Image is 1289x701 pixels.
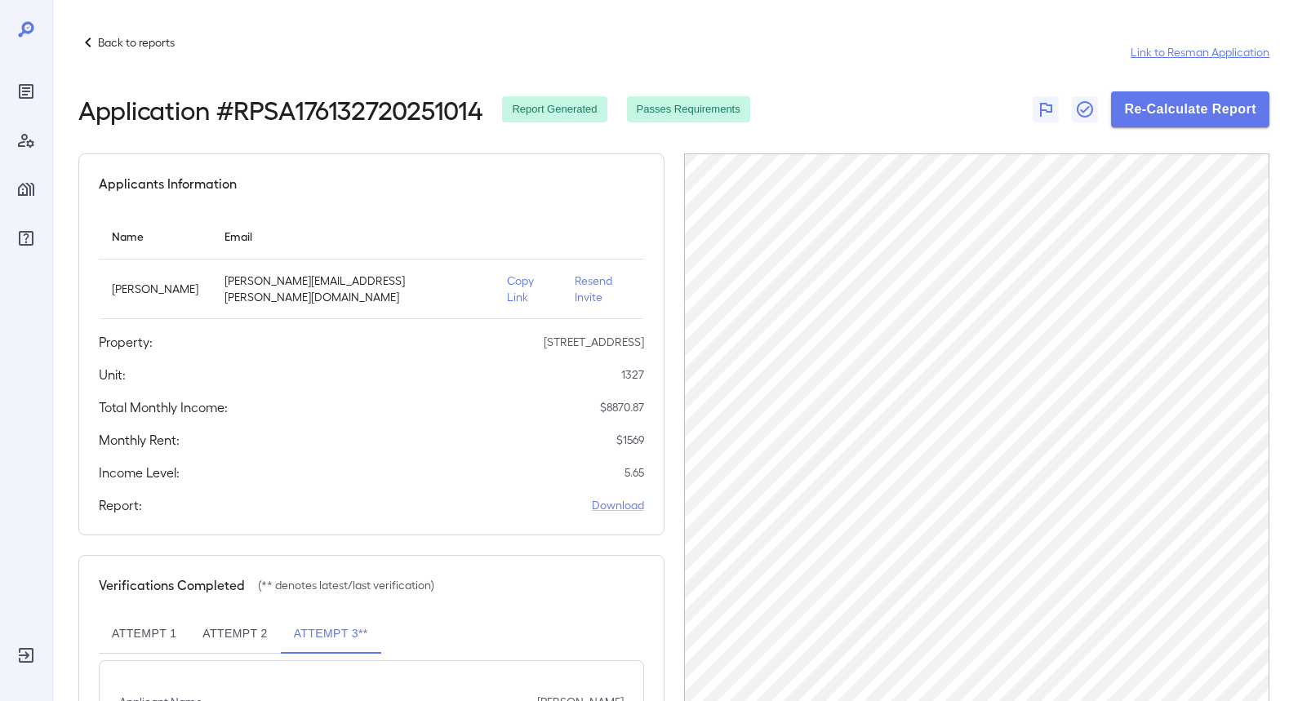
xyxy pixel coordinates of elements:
[99,213,644,319] table: simple table
[99,575,245,595] h5: Verifications Completed
[616,432,644,448] p: $ 1569
[99,397,228,417] h5: Total Monthly Income:
[189,614,280,654] button: Attempt 2
[13,176,39,202] div: Manage Properties
[98,34,175,51] p: Back to reports
[211,213,494,260] th: Email
[13,225,39,251] div: FAQ
[1111,91,1269,127] button: Re-Calculate Report
[13,78,39,104] div: Reports
[258,577,434,593] p: (** denotes latest/last verification)
[1131,44,1269,60] a: Link to Resman Application
[502,102,607,118] span: Report Generated
[13,642,39,668] div: Log Out
[507,273,549,305] p: Copy Link
[1033,96,1059,122] button: Flag Report
[575,273,631,305] p: Resend Invite
[13,127,39,153] div: Manage Users
[281,614,381,654] button: Attempt 3**
[99,430,180,450] h5: Monthly Rent:
[544,334,644,350] p: [STREET_ADDRESS]
[99,213,211,260] th: Name
[99,174,237,193] h5: Applicants Information
[1072,96,1098,122] button: Close Report
[99,332,153,352] h5: Property:
[627,102,750,118] span: Passes Requirements
[624,464,644,481] p: 5.65
[112,281,198,297] p: [PERSON_NAME]
[592,497,644,513] a: Download
[99,495,142,515] h5: Report:
[78,95,482,124] h2: Application # RPSA176132720251014
[600,399,644,415] p: $ 8870.87
[224,273,481,305] p: [PERSON_NAME][EMAIL_ADDRESS][PERSON_NAME][DOMAIN_NAME]
[99,365,126,384] h5: Unit:
[99,463,180,482] h5: Income Level:
[99,614,189,654] button: Attempt 1
[621,366,644,383] p: 1327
